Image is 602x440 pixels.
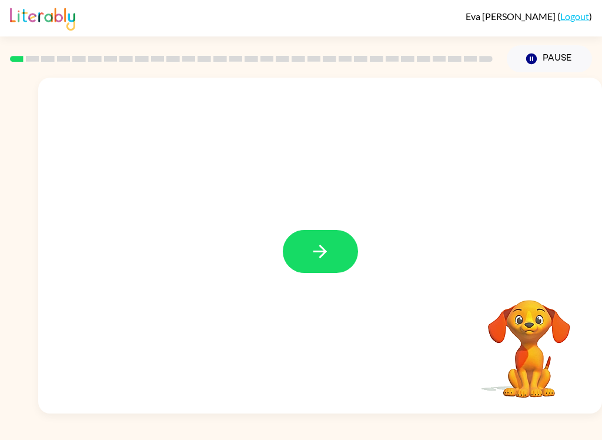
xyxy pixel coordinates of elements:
[470,282,588,399] video: Your browser must support playing .mp4 files to use Literably. Please try using another browser.
[10,5,75,31] img: Literably
[560,11,589,22] a: Logout
[466,11,557,22] span: Eva [PERSON_NAME]
[507,45,592,72] button: Pause
[466,11,592,22] div: ( )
